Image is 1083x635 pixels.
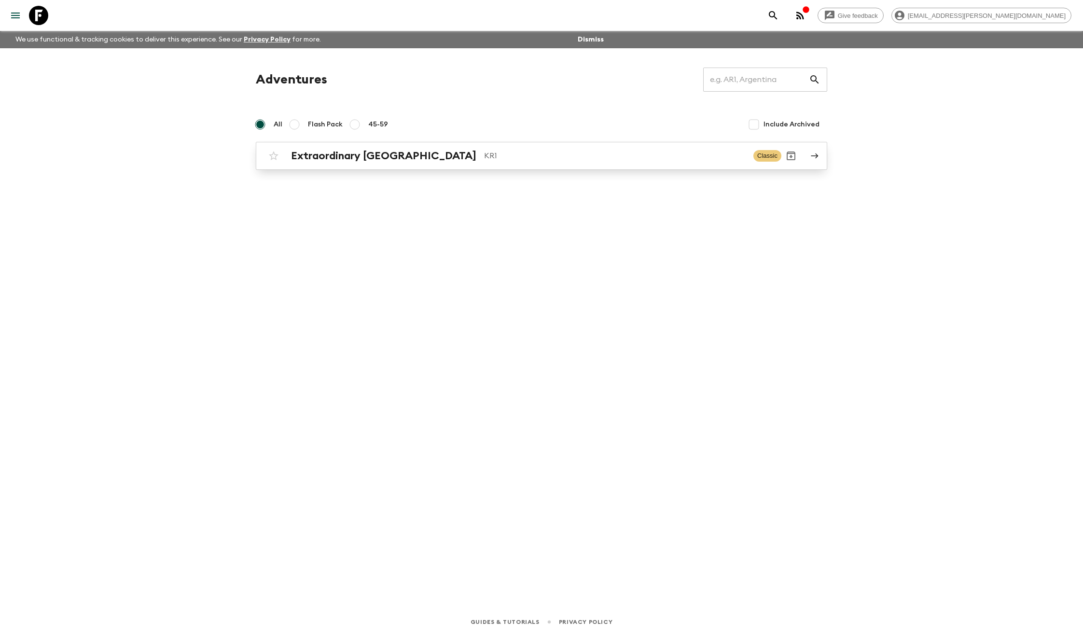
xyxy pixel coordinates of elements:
button: search adventures [764,6,783,25]
button: menu [6,6,25,25]
span: Include Archived [764,120,819,129]
a: Guides & Tutorials [471,617,540,627]
input: e.g. AR1, Argentina [703,66,809,93]
span: [EMAIL_ADDRESS][PERSON_NAME][DOMAIN_NAME] [902,12,1071,19]
button: Dismiss [575,33,606,46]
span: 45-59 [368,120,388,129]
button: Archive [781,146,801,166]
a: Extraordinary [GEOGRAPHIC_DATA]KR1ClassicArchive [256,142,827,170]
a: Privacy Policy [244,36,291,43]
h1: Adventures [256,70,327,89]
a: Give feedback [818,8,884,23]
span: All [274,120,282,129]
p: We use functional & tracking cookies to deliver this experience. See our for more. [12,31,325,48]
div: [EMAIL_ADDRESS][PERSON_NAME][DOMAIN_NAME] [891,8,1071,23]
p: KR1 [484,150,746,162]
span: Classic [753,150,781,162]
span: Give feedback [833,12,883,19]
h2: Extraordinary [GEOGRAPHIC_DATA] [291,150,476,162]
span: Flash Pack [308,120,343,129]
a: Privacy Policy [559,617,612,627]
